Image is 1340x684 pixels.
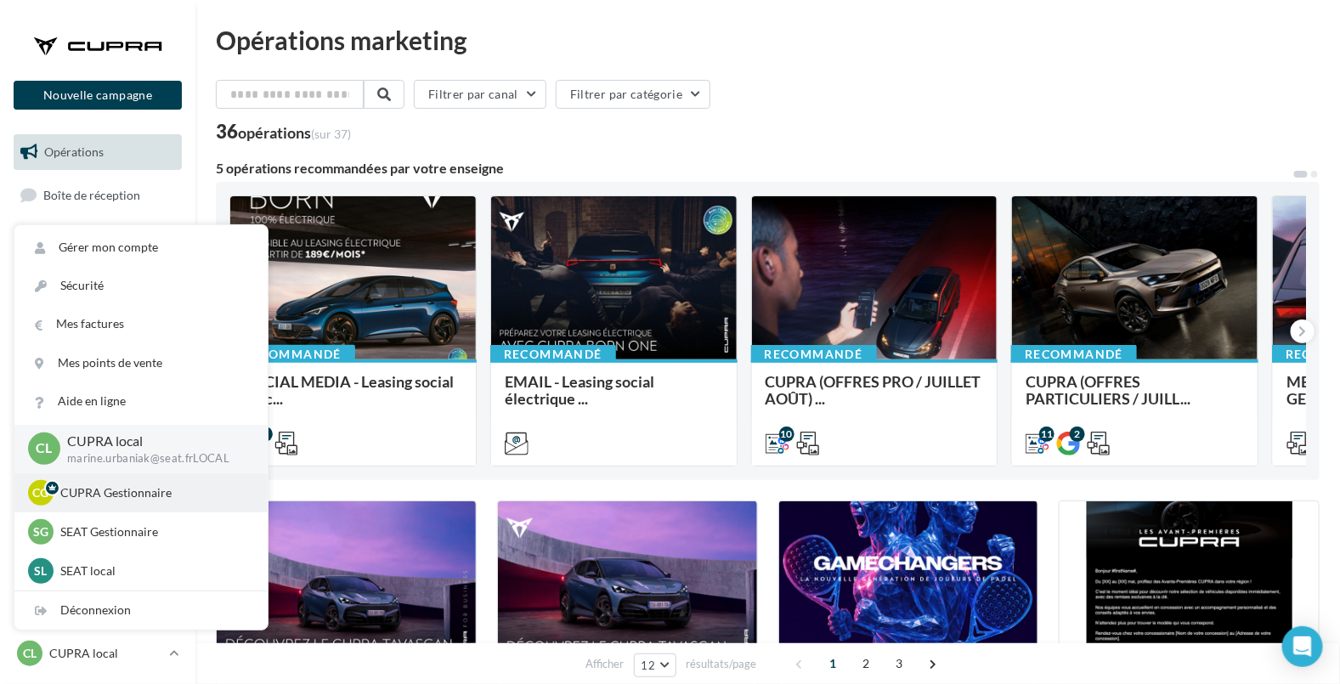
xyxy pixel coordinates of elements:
[216,161,1292,175] div: 5 opérations recommandées par votre enseigne
[10,473,185,504] a: Affiliés
[216,122,351,141] div: 36
[1011,345,1137,364] div: Recommandé
[819,650,846,677] span: 1
[14,305,268,343] a: Mes factures
[49,645,162,662] p: CUPRA local
[67,451,240,466] p: marine.urbaniak@seat.frLOCAL
[229,345,355,364] div: Recommandé
[556,80,710,109] button: Filtrer par catégorie
[751,345,877,364] div: Recommandé
[885,650,913,677] span: 3
[10,432,185,467] a: Calendrier
[23,645,37,662] span: Cl
[634,653,677,677] button: 12
[60,484,247,501] p: CUPRA Gestionnaire
[37,439,53,459] span: Cl
[10,134,185,170] a: Opérations
[414,80,546,109] button: Filtrer par canal
[642,659,656,672] span: 12
[14,637,182,670] a: Cl CUPRA local
[244,372,454,408] span: SOCIAL MEDIA - Leasing social élec...
[10,389,185,425] a: Médiathèque
[67,432,240,451] p: CUPRA local
[14,81,182,110] button: Nouvelle campagne
[1282,626,1323,667] div: Open Intercom Messenger
[10,511,185,561] a: PLV et print personnalisable
[238,125,351,140] div: opérations
[14,382,268,421] a: Aide en ligne
[852,650,879,677] span: 2
[60,562,247,579] p: SEAT local
[1026,372,1190,408] span: CUPRA (OFFRES PARTICULIERS / JUILL...
[43,187,140,201] span: Boîte de réception
[10,263,185,298] a: Sollicitation d'avis
[10,177,185,213] a: Boîte de réception
[1070,427,1085,442] div: 2
[311,127,351,141] span: (sur 37)
[14,229,268,267] a: Gérer mon compte
[1039,427,1054,442] div: 11
[216,27,1320,53] div: Opérations marketing
[10,305,185,341] a: Campagnes
[505,372,654,408] span: EMAIL - Leasing social électrique ...
[10,220,185,256] a: Visibilité en ligne
[10,347,185,382] a: Contacts
[766,372,981,408] span: CUPRA (OFFRES PRO / JUILLET AOÛT) ...
[35,562,48,579] span: Sl
[33,484,49,501] span: CG
[14,591,268,630] div: Déconnexion
[44,144,104,159] span: Opérations
[60,523,247,540] p: SEAT Gestionnaire
[586,656,625,672] span: Afficher
[779,427,794,442] div: 10
[14,267,268,305] a: Sécurité
[33,523,48,540] span: SG
[490,345,616,364] div: Recommandé
[14,344,268,382] a: Mes points de vente
[686,656,756,672] span: résultats/page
